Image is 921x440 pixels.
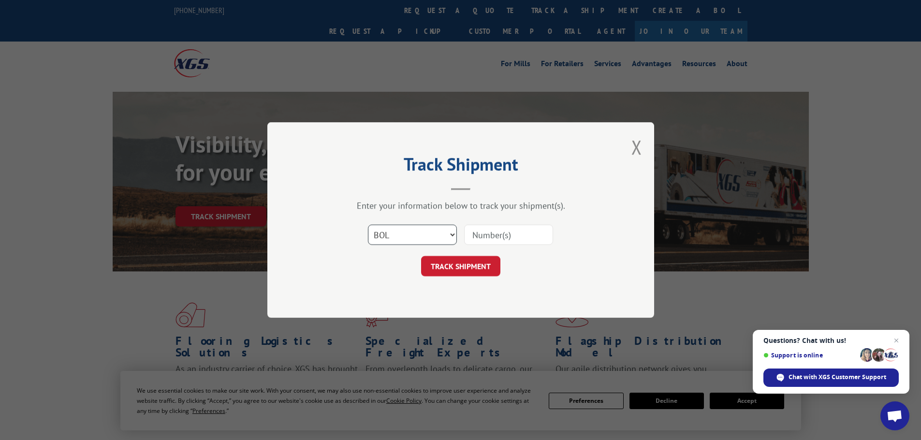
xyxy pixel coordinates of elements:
[316,157,606,176] h2: Track Shipment
[763,337,899,344] span: Questions? Chat with us!
[464,225,553,245] input: Number(s)
[631,134,642,160] button: Close modal
[891,335,902,346] span: Close chat
[763,369,899,387] div: Chat with XGS Customer Support
[789,373,886,382] span: Chat with XGS Customer Support
[880,401,909,430] div: Open chat
[316,200,606,211] div: Enter your information below to track your shipment(s).
[421,256,500,276] button: TRACK SHIPMENT
[763,352,857,359] span: Support is online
